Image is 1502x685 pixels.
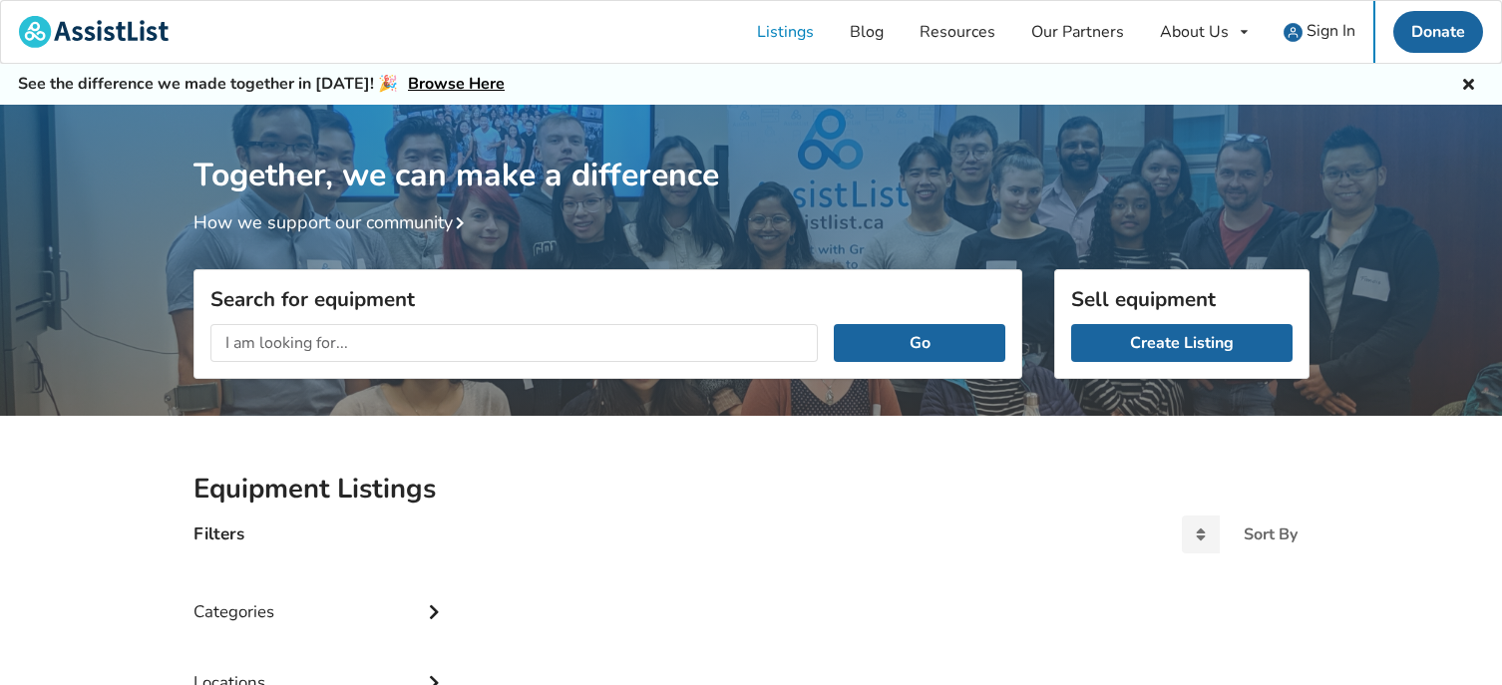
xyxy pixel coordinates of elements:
[193,105,1310,195] h1: Together, we can make a difference
[1284,23,1303,42] img: user icon
[210,324,819,362] input: I am looking for...
[1307,20,1355,42] span: Sign In
[18,74,505,95] h5: See the difference we made together in [DATE]! 🎉
[1266,1,1373,63] a: user icon Sign In
[193,561,449,632] div: Categories
[1160,24,1229,40] div: About Us
[834,324,1004,362] button: Go
[1393,11,1483,53] a: Donate
[193,210,473,234] a: How we support our community
[193,472,1310,507] h2: Equipment Listings
[1244,526,1298,542] div: Sort By
[902,1,1013,63] a: Resources
[1071,324,1293,362] a: Create Listing
[408,73,505,95] a: Browse Here
[19,16,169,48] img: assistlist-logo
[193,522,244,545] h4: Filters
[832,1,902,63] a: Blog
[210,286,1005,312] h3: Search for equipment
[1071,286,1293,312] h3: Sell equipment
[1013,1,1142,63] a: Our Partners
[739,1,832,63] a: Listings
